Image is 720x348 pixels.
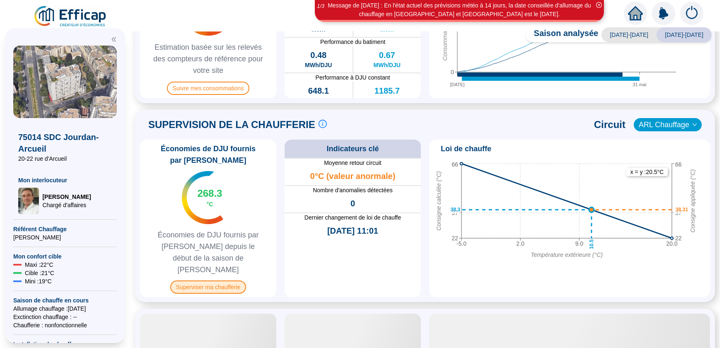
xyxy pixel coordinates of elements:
[143,143,273,166] span: Économies de DJU fournis par [PERSON_NAME]
[379,49,395,61] span: 0.67
[170,280,246,294] span: Superviser ma chaufferie
[442,3,448,61] tspan: Consommation (MWh)
[13,252,117,261] span: Mon confort cible
[13,233,117,242] span: [PERSON_NAME]
[111,36,117,42] span: double-left
[457,240,466,247] tspan: -5.0
[285,213,421,222] span: Dernier changement de loi de chauffe
[628,6,643,21] span: home
[13,321,117,329] span: Chaufferie : non fonctionnelle
[143,229,273,275] span: Économies de DJU fournis par [PERSON_NAME] depuis le début de la saison de [PERSON_NAME]
[42,201,91,209] span: Chargé d'affaires
[167,82,250,95] span: Suivre mes consommations
[602,27,657,42] span: [DATE]-[DATE]
[517,240,525,247] tspan: 2.0
[25,269,54,277] span: Cible : 21 °C
[207,200,213,208] span: °C
[374,85,400,97] span: 1185.7
[308,85,329,97] span: 648.1
[319,120,327,128] span: info-circle
[451,207,461,213] text: 38.3
[380,97,394,105] span: MWh
[305,61,332,69] span: MWh/DJU
[285,73,421,82] span: Performance à DJU constant
[317,3,324,9] i: 1 / 3
[435,171,442,230] tspan: Consigne calculée (°C)
[310,49,326,61] span: 0.48
[13,313,117,321] span: Exctinction chauffage : --
[675,210,682,216] tspan: 37
[526,27,599,42] span: Saison analysée
[182,171,224,224] img: indicateur températures
[657,27,712,42] span: [DATE]-[DATE]
[452,210,458,216] tspan: 37
[312,97,325,105] span: MWh
[441,143,491,155] span: Loi de chauffe
[18,176,112,184] span: Mon interlocuteur
[596,2,602,8] span: close-circle
[327,225,378,237] span: [DATE] 11:01
[575,240,584,247] tspan: 9.0
[689,169,696,233] tspan: Consigne appliquée (°C)
[452,235,458,242] tspan: 22
[633,82,646,87] tspan: 31 mai
[451,69,454,75] tspan: 0
[25,277,52,285] span: Mini : 19 °C
[18,188,39,214] img: Chargé d'affaires
[18,155,112,163] span: 20-22 rue d'Arcueil
[350,198,355,209] span: 0
[33,5,108,28] img: efficap energie logo
[310,170,396,182] span: 0°C (valeur anormale)
[13,225,117,233] span: Référent Chauffage
[285,159,421,167] span: Moyenne retour circuit
[13,296,117,304] span: Saison de chauffe en cours
[675,161,682,168] tspan: 66
[285,186,421,194] span: Nombre d'anomalies détectées
[531,251,603,258] tspan: Température extérieure (°C)
[652,2,675,25] img: alerts
[692,122,697,127] span: down
[374,61,401,69] span: MWh/DJU
[326,143,379,155] span: Indicateurs clé
[639,118,697,131] span: ARL Chauffage
[676,207,688,213] text: 38.31
[680,2,703,25] img: alerts
[13,304,117,313] span: Allumage chauffage : [DATE]
[594,118,626,131] span: Circuit
[143,41,273,76] span: Estimation basée sur les relevés des compteurs de référence pour votre site
[316,1,603,19] div: Message de [DATE] : En l'état actuel des prévisions météo à 14 jours, la date conseillée d'alluma...
[197,187,222,200] span: 268.3
[18,131,112,155] span: 75014 SDC Jourdan-Arcueil
[285,38,421,46] span: Performance du batiment
[25,261,53,269] span: Maxi : 22 °C
[450,82,465,87] tspan: [DATE]
[148,118,315,131] span: SUPERVISION DE LA CHAUFFERIE
[631,169,664,175] text: x = y : 20.5 °C
[589,239,594,249] text: 10.5
[42,193,91,201] span: [PERSON_NAME]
